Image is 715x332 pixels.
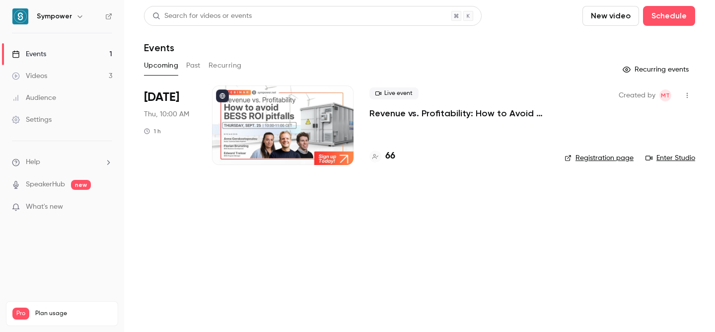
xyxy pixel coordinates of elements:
div: Settings [12,115,52,125]
span: Help [26,157,40,167]
div: Search for videos or events [152,11,252,21]
h6: Sympower [37,11,72,21]
div: Sep 25 Thu, 10:00 AM (Europe/Amsterdam) [144,85,196,165]
span: Plan usage [35,310,112,318]
button: Past [186,58,201,74]
iframe: Noticeable Trigger [100,203,112,212]
button: Recurring [209,58,242,74]
span: new [71,180,91,190]
span: MT [661,89,670,101]
h4: 66 [385,150,395,163]
a: Enter Studio [645,153,695,163]
button: Upcoming [144,58,178,74]
div: 1 h [144,127,161,135]
div: Videos [12,71,47,81]
span: [DATE] [144,89,179,105]
span: Manon Thomas [659,89,671,101]
a: 66 [369,150,395,163]
span: Thu, 10:00 AM [144,109,189,119]
li: help-dropdown-opener [12,157,112,167]
span: Pro [12,308,29,320]
h1: Events [144,42,174,54]
div: Events [12,49,46,59]
a: Revenue vs. Profitability: How to Avoid [PERSON_NAME] ROI Pitfalls [369,107,549,119]
button: New video [582,6,639,26]
span: Live event [369,87,419,99]
div: Audience [12,93,56,103]
a: SpeakerHub [26,179,65,190]
img: Sympower [12,8,28,24]
a: Registration page [565,153,634,163]
button: Recurring events [618,62,695,78]
span: Created by [619,89,655,101]
button: Schedule [643,6,695,26]
span: What's new [26,202,63,212]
